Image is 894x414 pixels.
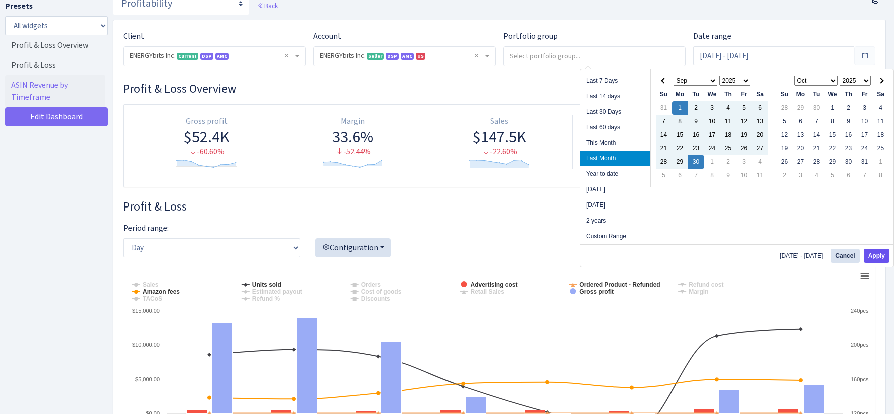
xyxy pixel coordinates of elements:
[851,342,869,348] text: 200pcs
[135,376,160,382] text: $5,000.00
[752,88,768,101] th: Sa
[672,142,688,155] td: 22
[793,169,809,182] td: 3
[285,51,288,61] span: Remove all items
[736,101,752,115] td: 5
[752,155,768,169] td: 4
[503,30,558,42] label: Portfolio group
[580,182,650,197] li: [DATE]
[580,104,650,120] li: Last 30 Days
[704,88,720,101] th: We
[873,101,889,115] td: 4
[689,281,723,288] tspan: Refund cost
[5,55,105,75] a: Profit & Loss
[688,101,704,115] td: 2
[857,101,873,115] td: 3
[215,53,229,60] span: AMC
[656,128,672,142] td: 14
[841,128,857,142] td: 16
[579,281,660,288] tspan: Ordered Product - Refunded
[857,115,873,128] td: 10
[688,115,704,128] td: 9
[124,47,305,66] span: ENERGYbits Inc. <span class="badge badge-success">Current</span><span class="badge badge-primary"...
[132,342,160,348] text: $10,000.00
[841,155,857,169] td: 30
[752,128,768,142] td: 20
[752,142,768,155] td: 27
[656,101,672,115] td: 31
[577,146,715,158] div: -28.71%
[361,281,381,288] tspan: Orders
[841,88,857,101] th: Th
[873,88,889,101] th: Sa
[809,115,825,128] td: 7
[138,127,276,146] div: $52.4K
[793,155,809,169] td: 27
[704,101,720,115] td: 3
[504,47,656,65] input: Select portfolio group...
[720,88,736,101] th: Th
[857,142,873,155] td: 24
[704,142,720,155] td: 24
[200,53,213,60] span: DSP
[777,169,793,182] td: 2
[857,128,873,142] td: 17
[752,169,768,182] td: 11
[430,127,568,146] div: $147.5K
[720,169,736,182] td: 9
[475,51,478,61] span: Remove all items
[873,142,889,155] td: 25
[143,288,180,295] tspan: Amazon fees
[672,128,688,142] td: 15
[809,169,825,182] td: 4
[793,142,809,155] td: 20
[809,88,825,101] th: Tu
[704,169,720,182] td: 8
[793,101,809,115] td: 29
[313,30,341,42] label: Account
[736,128,752,142] td: 19
[780,253,827,259] span: [DATE] - [DATE]
[841,169,857,182] td: 6
[470,288,504,295] tspan: Retail Sales
[825,101,841,115] td: 1
[361,288,402,295] tspan: Cost of goods
[138,146,276,158] div: -60.60%
[123,30,144,42] label: Client
[656,169,672,182] td: 5
[851,308,869,314] text: 240pcs
[809,128,825,142] td: 14
[143,281,159,288] tspan: Sales
[752,115,768,128] td: 13
[841,101,857,115] td: 2
[577,127,715,146] div: $4.0K
[580,197,650,213] li: [DATE]
[430,116,568,127] div: Sales
[720,128,736,142] td: 18
[793,115,809,128] td: 6
[672,115,688,128] td: 8
[777,101,793,115] td: 28
[361,295,390,302] tspan: Discounts
[580,151,650,166] li: Last Month
[736,115,752,128] td: 12
[809,155,825,169] td: 28
[672,88,688,101] th: Mo
[688,142,704,155] td: 23
[123,82,875,96] h3: Widget #30
[123,199,875,214] h3: Widget #28
[5,107,108,126] a: Edit Dashboard
[873,128,889,142] td: 18
[688,128,704,142] td: 16
[138,116,276,127] div: Gross profit
[580,229,650,244] li: Custom Range
[672,101,688,115] td: 1
[831,249,859,263] button: Cancel
[132,308,160,314] text: $15,000.00
[777,115,793,128] td: 5
[777,128,793,142] td: 12
[386,53,399,60] span: DSP
[864,249,889,263] button: Apply
[857,88,873,101] th: Fr
[825,88,841,101] th: We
